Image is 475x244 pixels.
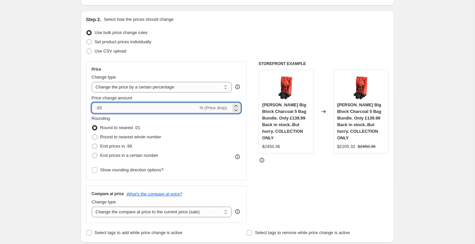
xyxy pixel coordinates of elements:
[100,144,132,149] span: End prices in .99
[100,134,161,139] span: Round to nearest whole number
[95,30,147,35] span: Use bulk price change rules
[337,102,381,140] span: [PERSON_NAME] Big Block Charcoal 5 Bag Bundle. Only £139.99 Back in stock..But hurry. COLLECTION ...
[92,67,101,72] h3: Price
[262,143,280,150] div: $2450.36
[200,105,227,110] span: % (Price drop)
[273,73,299,100] img: Big-Block-Charcoal-Hero_9b6acd53-04de-45c4-bc60-26dbff45a9c5_80x.jpg
[234,84,241,90] div: help
[100,153,158,158] span: End prices in a certain number
[92,95,132,100] span: Price change amount
[92,191,124,196] h3: Compare at price
[100,167,164,172] span: Show rounding direction options?
[337,143,355,150] div: $2205.32
[92,103,198,113] input: -15
[255,230,350,235] span: Select tags to remove while price change is active
[348,73,374,100] img: Big-Block-Charcoal-Hero_9b6acd53-04de-45c4-bc60-26dbff45a9c5_80x.jpg
[92,116,110,121] span: Rounding
[95,49,126,53] span: Use CSV upload
[86,16,101,23] h2: Step 2.
[234,208,241,215] div: help
[92,75,116,80] span: Change type
[100,125,140,130] span: Round to nearest .01
[95,39,151,44] span: Set product prices individually
[92,199,116,204] span: Change type
[358,143,375,150] strike: $2450.36
[104,16,174,23] p: Select how the prices should change
[262,102,306,140] span: [PERSON_NAME] Big Block Charcoal 5 Bag Bundle. Only £139.99 Back in stock..But hurry. COLLECTION ...
[95,230,182,235] span: Select tags to add while price change is active
[127,192,182,196] button: What's the compare at price?
[259,61,389,66] h6: STOREFRONT EXAMPLE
